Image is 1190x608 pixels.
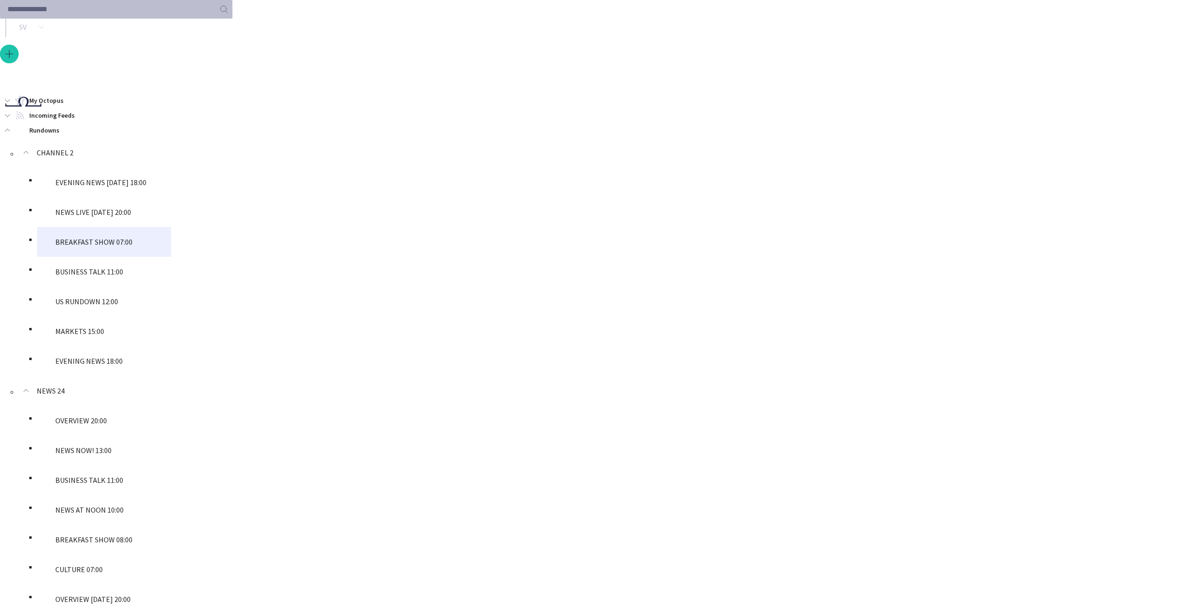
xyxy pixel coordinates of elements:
[29,111,75,120] p: Incoming Feeds
[37,197,171,227] div: NEWS LIVE [DATE] 20:00
[55,564,103,575] p: CULTURE 07:00
[55,207,131,218] p: NEWS LIVE [DATE] 20:00
[37,227,171,257] div: BREAKFAST SHOW 07:00
[37,525,171,555] div: BREAKFAST SHOW 08:00
[55,474,123,486] p: BUSINESS TALK 11:00
[55,355,123,367] p: EVENING NEWS 18:00
[55,296,118,307] p: US RUNDOWN 12:00
[19,21,26,33] p: S V
[55,504,124,515] p: NEWS AT NOON 10:00
[55,445,112,456] p: NEWS NOW! 13:00
[29,126,59,135] p: Rundowns
[55,266,123,277] p: BUSINESS TALK 11:00
[37,257,171,287] div: BUSINESS TALK 11:00
[55,534,132,545] p: BREAKFAST SHOW 08:00
[37,435,171,465] div: NEWS NOW! 13:00
[55,236,132,247] p: BREAKFAST SHOW 07:00
[55,415,107,426] p: OVERVIEW 20:00
[37,406,171,435] div: OVERVIEW 20:00
[37,287,171,316] div: US RUNDOWN 12:00
[37,555,171,584] div: CULTURE 07:00
[37,346,171,376] div: EVENING NEWS 18:00
[12,19,53,35] button: SV
[37,316,171,346] div: MARKETS 15:00
[55,326,104,337] p: MARKETS 15:00
[55,594,131,605] p: OVERVIEW [DATE] 20:00
[37,385,65,396] p: NEWS 24
[55,177,146,188] p: EVENING NEWS [DATE] 18:00
[29,96,64,105] p: My Octopus
[37,495,171,525] div: NEWS AT NOON 10:00
[37,465,171,495] div: BUSINESS TALK 11:00
[37,167,171,197] div: EVENING NEWS [DATE] 18:00
[37,147,73,158] p: CHANNEL 2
